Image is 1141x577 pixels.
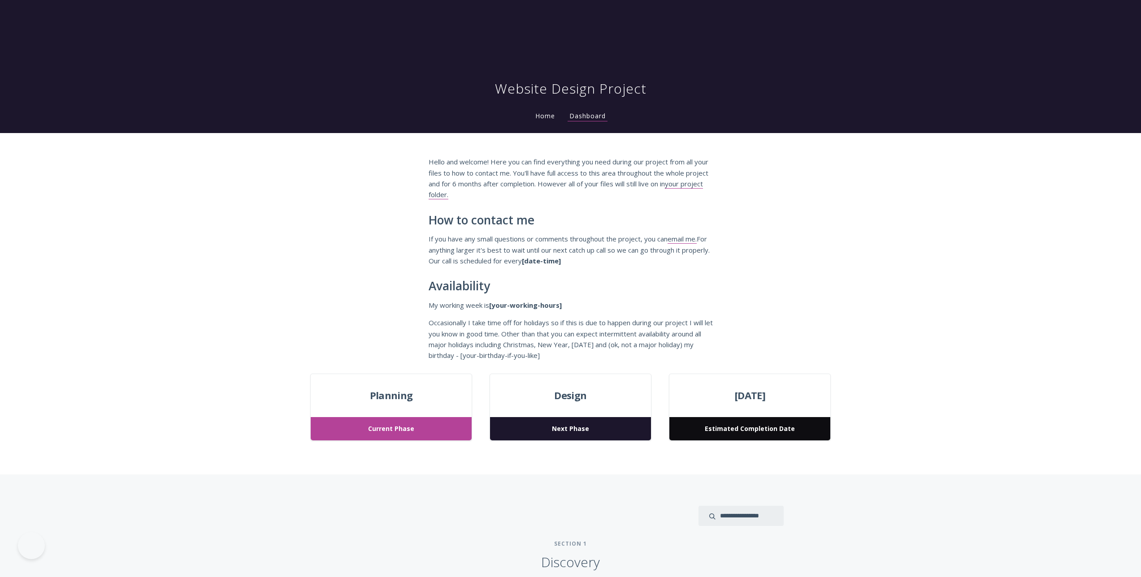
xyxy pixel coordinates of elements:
span: [DATE] [669,388,830,404]
h1: Website Design Project [495,80,646,98]
p: My working week is [429,300,713,310]
span: Estimated Completion Date [669,417,830,441]
strong: [your-working-hours] [489,301,562,310]
iframe: Toggle Customer Support [18,532,45,559]
span: Current Phase [311,417,471,441]
span: Next Phase [490,417,651,441]
span: Design [490,388,651,404]
a: Home [534,112,557,120]
h2: Availability [429,280,713,293]
a: Dashboard [568,112,607,121]
input: search input [698,506,784,526]
span: Planning [311,388,471,404]
p: Occasionally I take time off for holidays so if this is due to happen during our project I will l... [429,317,713,361]
strong: [date-time] [522,256,561,265]
p: Hello and welcome! Here you can find everything you need during our project from all your files t... [429,156,713,200]
h2: How to contact me [429,214,713,227]
a: email me. [668,234,697,244]
p: If you have any small questions or comments throughout the project, you can For anything larger i... [429,233,713,266]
